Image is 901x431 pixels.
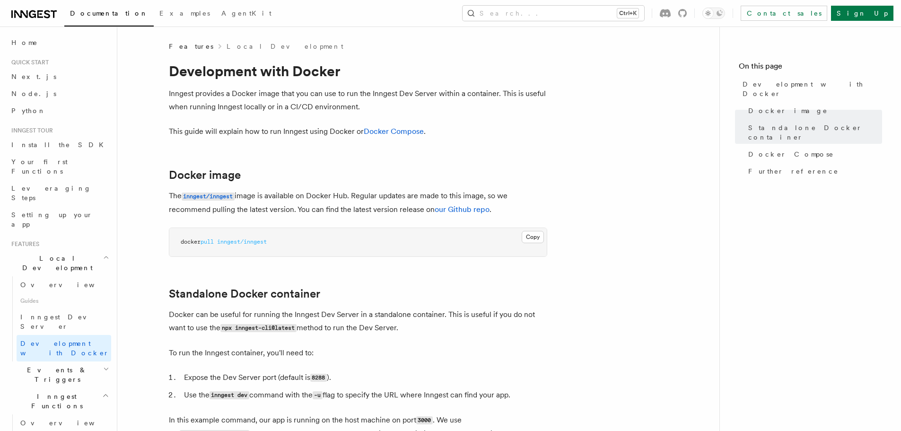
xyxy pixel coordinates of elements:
[744,119,882,146] a: Standalone Docker container
[313,391,323,399] code: -u
[435,205,490,214] a: our Github repo
[169,308,547,335] p: Docker can be useful for running the Inngest Dev Server in a standalone container. This is useful...
[11,158,68,175] span: Your first Functions
[8,392,102,411] span: Inngest Functions
[8,206,111,233] a: Setting up your app
[463,6,644,21] button: Search...Ctrl+K
[8,102,111,119] a: Python
[617,9,639,18] kbd: Ctrl+K
[169,168,241,182] a: Docker image
[169,125,547,138] p: This guide will explain how to run Inngest using Docker or .
[17,335,111,361] a: Development with Docker
[11,107,46,114] span: Python
[20,313,101,330] span: Inngest Dev Server
[11,90,56,97] span: Node.js
[8,68,111,85] a: Next.js
[181,371,547,385] li: Expose the Dev Server port (default is ).
[17,293,111,308] span: Guides
[364,127,424,136] a: Docker Compose
[748,150,834,159] span: Docker Compose
[8,180,111,206] a: Leveraging Steps
[169,62,547,79] h1: Development with Docker
[182,193,235,201] code: inngest/inngest
[154,3,216,26] a: Examples
[8,136,111,153] a: Install the SDK
[741,6,827,21] a: Contact sales
[201,238,214,245] span: pull
[8,127,53,134] span: Inngest tour
[8,276,111,361] div: Local Development
[11,38,38,47] span: Home
[744,163,882,180] a: Further reference
[310,374,327,382] code: 8288
[8,85,111,102] a: Node.js
[8,240,39,248] span: Features
[182,191,235,200] a: inngest/inngest
[748,106,828,115] span: Docker image
[416,416,433,424] code: 3000
[17,276,111,293] a: Overview
[8,153,111,180] a: Your first Functions
[169,346,547,360] p: To run the Inngest container, you'll need to:
[522,231,544,243] button: Copy
[227,42,343,51] a: Local Development
[8,250,111,276] button: Local Development
[8,34,111,51] a: Home
[64,3,154,26] a: Documentation
[8,254,103,273] span: Local Development
[743,79,882,98] span: Development with Docker
[20,419,118,427] span: Overview
[739,61,882,76] h4: On this page
[169,189,547,216] p: The image is available on Docker Hub. Regular updates are made to this image, so we recommend pul...
[217,238,267,245] span: inngest/inngest
[739,76,882,102] a: Development with Docker
[20,340,109,357] span: Development with Docker
[748,167,839,176] span: Further reference
[17,308,111,335] a: Inngest Dev Server
[11,141,109,149] span: Install the SDK
[169,287,320,300] a: Standalone Docker container
[8,388,111,414] button: Inngest Functions
[8,365,103,384] span: Events & Triggers
[11,211,93,228] span: Setting up your app
[216,3,277,26] a: AgentKit
[748,123,882,142] span: Standalone Docker container
[159,9,210,17] span: Examples
[831,6,893,21] a: Sign Up
[220,324,297,332] code: npx inngest-cli@latest
[169,42,213,51] span: Features
[20,281,118,289] span: Overview
[744,146,882,163] a: Docker Compose
[221,9,271,17] span: AgentKit
[169,87,547,114] p: Inngest provides a Docker image that you can use to run the Inngest Dev Server within a container...
[181,238,201,245] span: docker
[181,388,547,402] li: Use the command with the flag to specify the URL where Inngest can find your app.
[210,391,249,399] code: inngest dev
[702,8,725,19] button: Toggle dark mode
[11,185,91,202] span: Leveraging Steps
[8,361,111,388] button: Events & Triggers
[744,102,882,119] a: Docker image
[70,9,148,17] span: Documentation
[8,59,49,66] span: Quick start
[11,73,56,80] span: Next.js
